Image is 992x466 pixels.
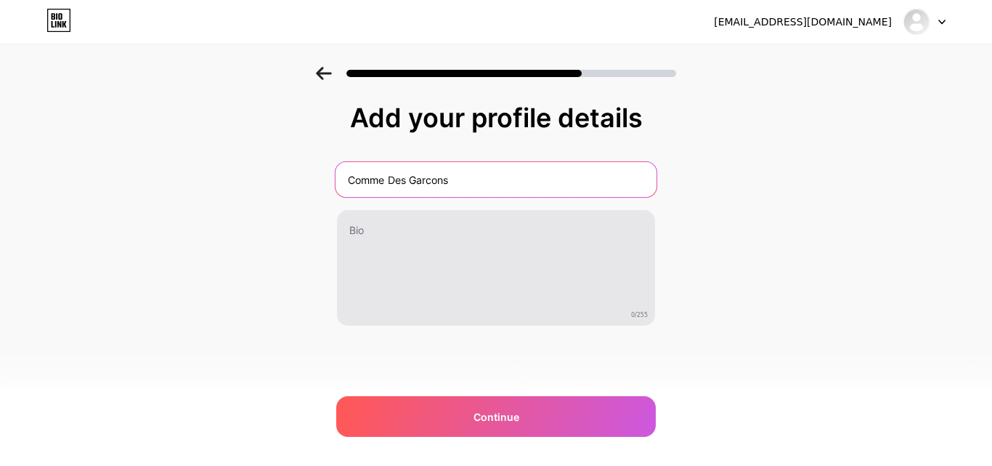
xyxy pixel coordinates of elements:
span: 0/255 [631,311,648,320]
input: Your name [336,162,656,197]
div: [EMAIL_ADDRESS][DOMAIN_NAME] [714,15,892,30]
span: Continue [473,409,519,425]
img: commedesgarcon [903,8,930,36]
div: Add your profile details [343,103,649,132]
